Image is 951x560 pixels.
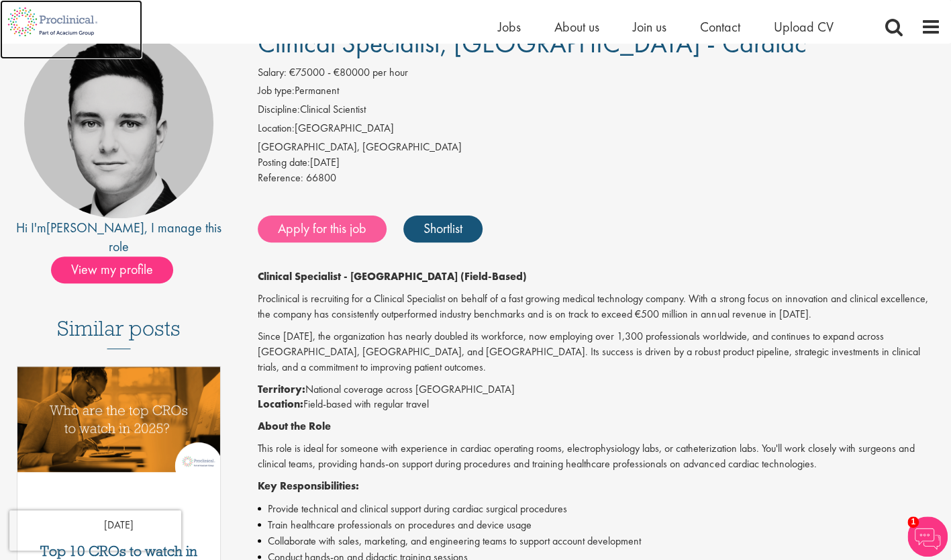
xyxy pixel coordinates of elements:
label: Discipline: [258,102,300,118]
span: View my profile [51,256,173,283]
span: 1 [907,516,919,528]
li: Provide technical and clinical support during cardiac surgical procedures [258,501,941,517]
img: imeage of recruiter Connor Lynes [24,29,213,218]
span: 66800 [306,171,336,185]
strong: Location: [258,397,303,411]
a: Link to a post [17,367,220,485]
a: About us [554,18,599,36]
li: [GEOGRAPHIC_DATA] [258,121,941,140]
div: Hi I'm , I manage this role [10,218,228,256]
strong: Key Responsibilities: [258,479,359,493]
div: [GEOGRAPHIC_DATA], [GEOGRAPHIC_DATA] [258,140,941,155]
li: Collaborate with sales, marketing, and engineering teams to support account development [258,533,941,549]
h3: Similar posts [57,317,181,349]
span: €75000 - €80000 per hour [289,65,408,79]
a: [PERSON_NAME] [46,219,144,236]
a: Join us [633,18,666,36]
a: Contact [700,18,740,36]
strong: Clinical Specialist - [GEOGRAPHIC_DATA] (Field-Based) [258,269,527,283]
label: Salary: [258,65,287,81]
a: Apply for this job [258,216,387,242]
a: Upload CV [774,18,834,36]
img: Top 10 CROs 2025 | Proclinical [17,367,220,472]
p: National coverage across [GEOGRAPHIC_DATA] Field-based with regular travel [258,382,941,413]
p: Proclinical is recruiting for a Clinical Specialist on behalf of a fast growing medical technolog... [258,291,941,322]
a: Jobs [498,18,521,36]
p: This role is ideal for someone with experience in cardiac operating rooms, electrophysiology labs... [258,441,941,472]
li: Permanent [258,83,941,102]
span: Posting date: [258,155,310,169]
strong: Territory: [258,382,305,396]
div: [DATE] [258,155,941,171]
a: Shortlist [403,216,483,242]
label: Location: [258,121,295,136]
label: Reference: [258,171,303,186]
img: Chatbot [907,516,948,557]
strong: About the Role [258,419,331,433]
li: Train healthcare professionals on procedures and device usage [258,517,941,533]
label: Job type: [258,83,295,99]
a: View my profile [51,259,187,277]
iframe: reCAPTCHA [9,510,181,551]
li: Clinical Scientist [258,102,941,121]
p: Since [DATE], the organization has nearly doubled its workforce, now employing over 1,300 profess... [258,329,941,375]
